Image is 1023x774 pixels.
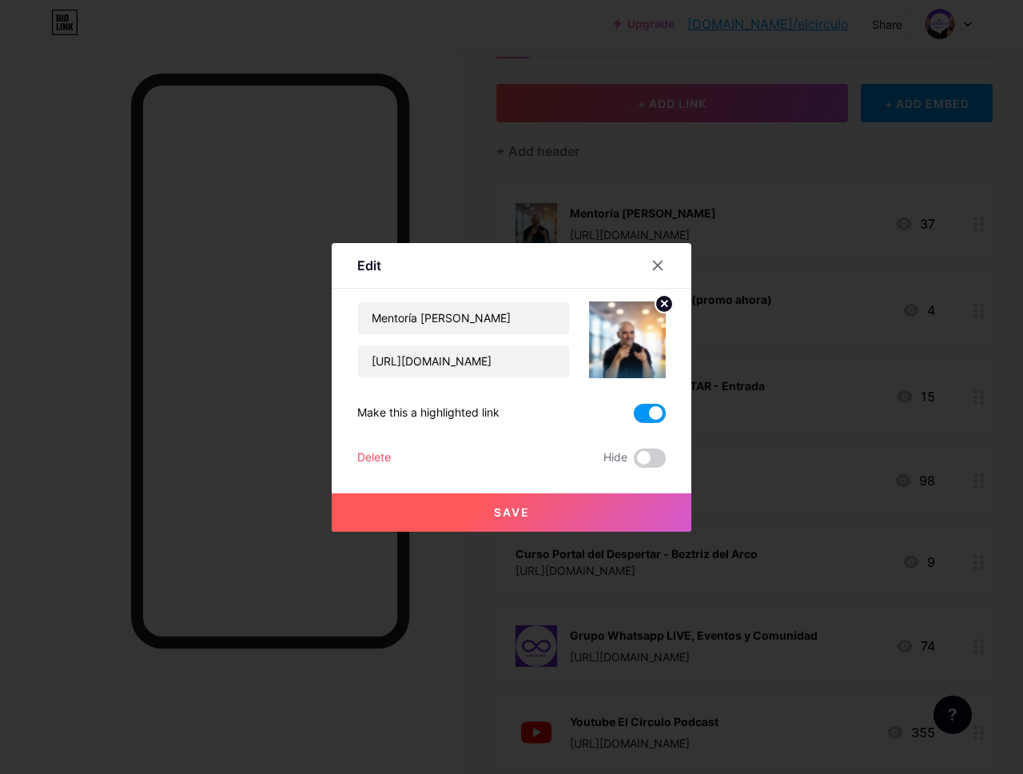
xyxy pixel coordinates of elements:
div: Edit [357,256,381,275]
input: Title [358,302,569,334]
div: Delete [357,449,391,468]
span: Hide [603,449,627,468]
button: Save [332,493,691,532]
span: Save [494,505,530,519]
img: link_thumbnail [589,301,666,378]
input: URL [358,345,569,377]
div: Make this a highlighted link [357,404,500,423]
